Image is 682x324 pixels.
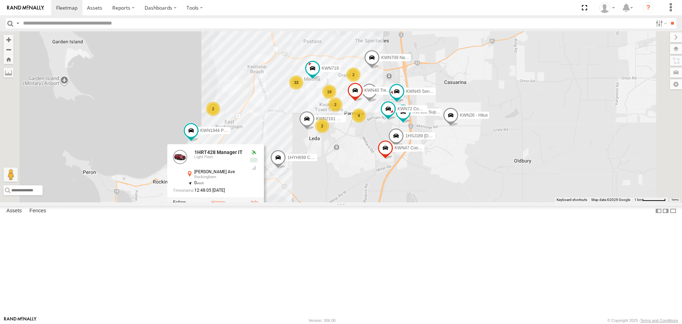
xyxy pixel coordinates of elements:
[173,150,187,164] a: View Asset Details
[460,113,488,118] span: KWN26 - Hilux
[250,165,258,171] div: GSM Signal = 4
[670,79,682,89] label: Map Settings
[4,168,18,182] button: Drag Pegman onto the map to open Street View
[397,106,450,111] span: KWN72 Compliance Officer
[206,102,220,116] div: 2
[395,146,431,151] span: KWN47 Coor. Infra
[251,200,258,205] a: View Asset Details
[194,149,243,155] a: 1HRT428 Manager IT
[211,200,225,205] label: View Asset History
[315,119,329,133] div: 2
[289,75,303,90] div: 33
[194,155,244,160] div: Light Fleet
[4,44,13,54] button: Zoom out
[643,2,654,14] i: ?
[632,197,668,202] button: Map Scale: 1 km per 62 pixels
[287,155,348,160] span: 1HYH699 Coor.Engage & Place
[346,68,361,82] div: 2
[194,181,204,186] span: 0
[655,206,662,216] label: Dock Summary Table to the Left
[412,110,470,115] span: KWN83 Supervisor Park Contr
[4,317,37,324] a: Visit our Website
[250,158,258,163] div: No voltage information received from this device.
[406,89,443,94] span: KWN45 Senior Hort
[634,198,642,202] span: 1 km
[194,170,244,174] div: [PERSON_NAME] Ave
[309,318,336,323] div: Version: 306.00
[322,66,339,71] span: KWN719
[4,54,13,64] button: Zoom Home
[597,2,617,13] div: Andrew Fisher
[194,175,244,180] div: Rockingham
[26,206,50,216] label: Fences
[670,206,677,216] label: Hide Summary Table
[200,128,232,133] span: KWN1944 Parks
[640,318,678,323] a: Terms and Conditions
[364,88,402,93] span: KWN40 Tree Officer
[671,198,679,201] a: Terms (opens in new tab)
[405,134,458,139] span: 1HSJ189 [DOMAIN_NAME]
[3,206,25,216] label: Assets
[316,116,356,121] span: KWN2161 Workshop
[4,68,13,78] label: Measure
[7,5,44,10] img: rand-logo.svg
[15,18,21,28] label: Search Query
[607,318,678,323] div: © Copyright 2025 -
[250,150,258,155] div: Valid GPS Fix
[322,85,336,99] div: 19
[328,97,342,112] div: 2
[173,200,186,205] label: Realtime tracking of Asset
[662,206,669,216] label: Dock Summary Table to the Right
[653,18,668,28] label: Search Filter Options
[591,198,630,202] span: Map data ©2025 Google
[352,108,366,123] div: 4
[173,188,244,193] div: Date/time of location update
[557,197,587,202] button: Keyboard shortcuts
[4,35,13,44] button: Zoom in
[381,55,425,60] span: KWN709 Natural Areas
